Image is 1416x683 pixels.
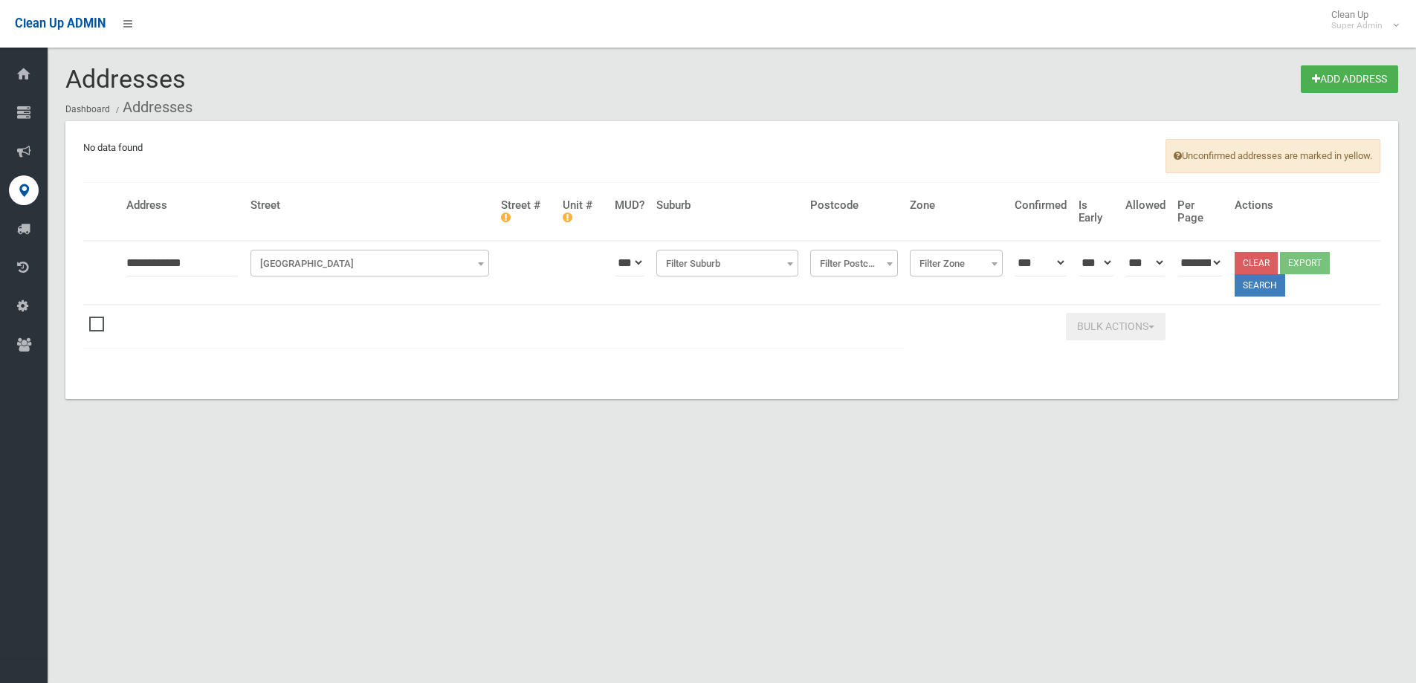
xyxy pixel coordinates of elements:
[1079,199,1113,224] h4: Is Early
[1015,199,1067,212] h4: Confirmed
[65,64,186,94] span: Addresses
[112,94,193,121] li: Addresses
[1235,274,1285,297] button: Search
[254,253,485,274] span: Filter Street
[656,199,798,212] h4: Suburb
[65,104,110,114] a: Dashboard
[15,16,106,30] span: Clean Up ADMIN
[1301,65,1398,93] a: Add Address
[1166,139,1380,173] span: Unconfirmed addresses are marked in yellow.
[126,199,239,212] h4: Address
[810,250,898,276] span: Filter Postcode
[1177,199,1223,224] h4: Per Page
[250,199,489,212] h4: Street
[250,250,489,276] span: Filter Street
[501,199,551,224] h4: Street #
[1235,199,1374,212] h4: Actions
[563,199,603,224] h4: Unit #
[1324,9,1397,31] span: Clean Up
[914,253,999,274] span: Filter Zone
[814,253,894,274] span: Filter Postcode
[810,199,898,212] h4: Postcode
[1125,199,1166,212] h4: Allowed
[1235,252,1278,274] a: Clear
[1280,252,1330,274] button: Export
[660,253,794,274] span: Filter Suburb
[656,250,798,276] span: Filter Suburb
[65,121,1398,399] div: No data found
[1331,20,1383,31] small: Super Admin
[910,199,1003,212] h4: Zone
[615,199,644,212] h4: MUD?
[910,250,1003,276] span: Filter Zone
